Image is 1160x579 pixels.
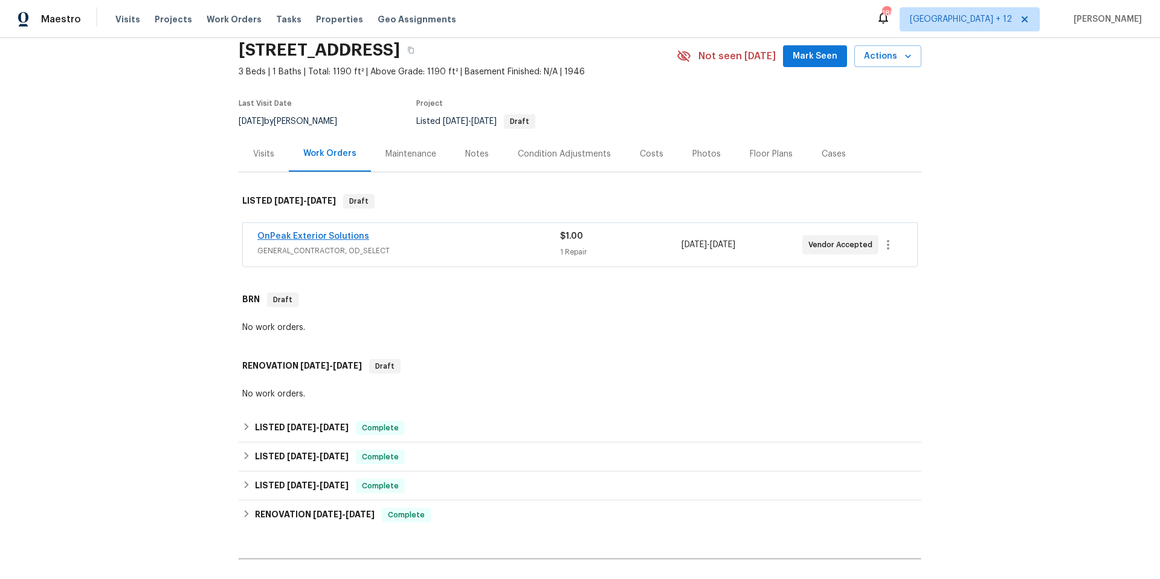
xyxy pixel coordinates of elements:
span: Listed [416,117,535,126]
h6: LISTED [242,194,336,209]
div: No work orders. [242,388,918,400]
div: Notes [465,148,489,160]
div: BRN Draft [239,280,921,319]
div: Visits [253,148,274,160]
span: Project [416,100,443,107]
div: Costs [640,148,663,160]
span: Complete [357,480,404,492]
span: - [681,239,735,251]
span: Draft [268,294,297,306]
div: LISTED [DATE]-[DATE]Draft [239,182,921,221]
span: - [287,423,349,432]
span: [DATE] [443,117,468,126]
div: LISTED [DATE]-[DATE]Complete [239,471,921,500]
span: Last Visit Date [239,100,292,107]
span: GENERAL_CONTRACTOR, OD_SELECT [257,245,560,257]
div: 1 Repair [560,246,681,258]
h6: RENOVATION [255,508,375,522]
span: Draft [505,118,534,125]
div: Floor Plans [750,148,793,160]
span: [DATE] [287,481,316,490]
span: [DATE] [287,423,316,432]
span: Not seen [DATE] [698,50,776,62]
span: [DATE] [287,452,316,461]
span: [DATE] [320,423,349,432]
span: [DATE] [239,117,264,126]
h6: LISTED [255,421,349,435]
div: 188 [882,7,891,19]
span: - [287,452,349,461]
h6: LISTED [255,479,349,493]
span: - [287,481,349,490]
div: Work Orders [303,147,356,160]
span: Actions [864,49,912,64]
div: by [PERSON_NAME] [239,114,352,129]
span: [DATE] [320,481,349,490]
div: LISTED [DATE]-[DATE]Complete [239,442,921,471]
span: - [300,361,362,370]
div: Condition Adjustments [518,148,611,160]
span: Mark Seen [793,49,837,64]
span: [DATE] [681,241,707,249]
span: [PERSON_NAME] [1069,13,1142,25]
span: [DATE] [320,452,349,461]
div: Maintenance [385,148,436,160]
h6: BRN [242,293,260,307]
span: Complete [357,451,404,463]
span: [DATE] [471,117,497,126]
div: No work orders. [242,322,918,334]
span: Draft [370,360,399,372]
div: RENOVATION [DATE]-[DATE]Draft [239,347,921,386]
button: Actions [854,45,921,68]
h6: LISTED [255,450,349,464]
span: Tasks [276,15,301,24]
h2: [STREET_ADDRESS] [239,44,400,56]
h6: RENOVATION [242,359,362,374]
span: 3 Beds | 1 Baths | Total: 1190 ft² | Above Grade: 1190 ft² | Basement Finished: N/A | 1946 [239,66,677,78]
span: [GEOGRAPHIC_DATA] + 12 [910,13,1012,25]
span: Maestro [41,13,81,25]
span: [DATE] [274,196,303,205]
div: LISTED [DATE]-[DATE]Complete [239,413,921,442]
div: Photos [692,148,721,160]
span: [DATE] [710,241,735,249]
div: Cases [822,148,846,160]
span: Visits [115,13,140,25]
span: Projects [155,13,192,25]
div: RENOVATION [DATE]-[DATE]Complete [239,500,921,529]
span: Complete [383,509,430,521]
span: Complete [357,422,404,434]
span: [DATE] [300,361,329,370]
button: Mark Seen [783,45,847,68]
span: Work Orders [207,13,262,25]
span: Vendor Accepted [808,239,877,251]
span: Draft [344,195,373,207]
span: Properties [316,13,363,25]
span: Geo Assignments [378,13,456,25]
span: [DATE] [313,510,342,519]
button: Copy Address [400,39,422,61]
span: [DATE] [346,510,375,519]
span: $1.00 [560,232,583,241]
span: - [443,117,497,126]
a: OnPeak Exterior Solutions [257,232,369,241]
span: - [313,510,375,519]
span: [DATE] [333,361,362,370]
span: [DATE] [307,196,336,205]
span: - [274,196,336,205]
